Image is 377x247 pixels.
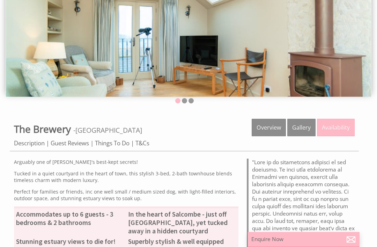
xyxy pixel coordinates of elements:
[14,159,238,165] p: Arguably one of [PERSON_NAME]'s best-kept secrets!
[14,188,238,202] p: Perfect for families or friends, inc one well small / medium sized dog, with light-filled interio...
[135,139,149,147] a: T&Cs
[252,119,286,136] a: Overview
[126,209,238,236] li: In the heart of Salcombe - just off [GEOGRAPHIC_DATA], yet tucked away in a hidden courtyard
[14,209,126,228] li: Accommodates up to 6 guests - 3 bedrooms & 2 bathrooms
[14,170,238,183] p: Tucked in a quiet courtyard in the heart of town, this stylish 3-bed, 2-bath townhouse blends tim...
[75,125,142,135] a: [GEOGRAPHIC_DATA]
[14,236,126,247] li: Stunning estuary views to die for!
[251,235,356,243] p: Enquire Now
[73,125,142,135] span: -
[14,139,45,147] a: Description
[287,119,316,136] a: Gallery
[95,139,130,147] a: Things To Do
[14,122,71,136] span: The Brewery
[317,119,355,136] a: Availability
[51,139,89,147] a: Guest Reviews
[14,122,73,136] a: The Brewery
